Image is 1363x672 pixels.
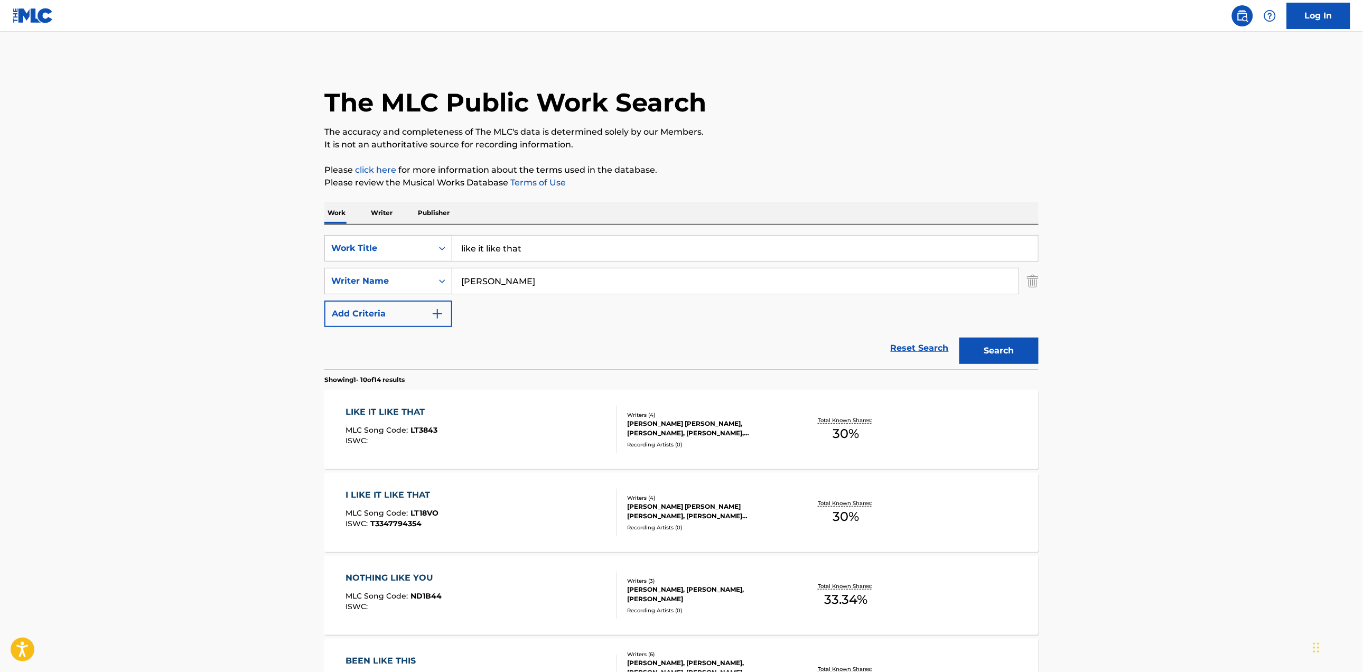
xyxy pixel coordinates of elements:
a: LIKE IT LIKE THATMLC Song Code:LT3843ISWC:Writers (4)[PERSON_NAME] [PERSON_NAME], [PERSON_NAME], ... [324,390,1039,469]
a: Log In [1287,3,1350,29]
div: Writers ( 6 ) [627,650,787,658]
img: Delete Criterion [1027,268,1039,294]
div: Drag [1313,632,1320,664]
p: Total Known Shares: [818,582,874,590]
div: BEEN LIKE THIS [346,655,443,667]
div: Writers ( 3 ) [627,577,787,585]
p: Total Known Shares: [818,416,874,424]
div: Recording Artists ( 0 ) [627,606,787,614]
a: click here [355,165,396,175]
a: Public Search [1232,5,1253,26]
a: Terms of Use [508,178,566,188]
form: Search Form [324,235,1039,369]
img: MLC Logo [13,8,53,23]
span: T3347794354 [371,519,422,528]
h1: The MLC Public Work Search [324,87,706,118]
div: Recording Artists ( 0 ) [627,524,787,531]
a: NOTHING LIKE YOUMLC Song Code:ND1B44ISWC:Writers (3)[PERSON_NAME], [PERSON_NAME], [PERSON_NAME]Re... [324,556,1039,635]
img: 9d2ae6d4665cec9f34b9.svg [431,307,444,320]
div: LIKE IT LIKE THAT [346,406,438,418]
div: Work Title [331,242,426,255]
div: NOTHING LIKE YOU [346,572,442,584]
div: Writer Name [331,275,426,287]
p: Please for more information about the terms used in the database. [324,164,1039,176]
button: Add Criteria [324,301,452,327]
p: Total Known Shares: [818,499,874,507]
p: It is not an authoritative source for recording information. [324,138,1039,151]
div: [PERSON_NAME], [PERSON_NAME], [PERSON_NAME] [627,585,787,604]
button: Search [959,338,1039,364]
p: Please review the Musical Works Database [324,176,1039,189]
a: I LIKE IT LIKE THATMLC Song Code:LT18VOISWC:T3347794354Writers (4)[PERSON_NAME] [PERSON_NAME] [PE... [324,473,1039,552]
div: Writers ( 4 ) [627,411,787,419]
div: [PERSON_NAME] [PERSON_NAME], [PERSON_NAME], [PERSON_NAME], [PERSON_NAME] [627,419,787,438]
iframe: Chat Widget [1310,621,1363,672]
span: ISWC : [346,519,371,528]
div: Writers ( 4 ) [627,494,787,502]
div: Help [1259,5,1281,26]
div: [PERSON_NAME] [PERSON_NAME] [PERSON_NAME], [PERSON_NAME] [PERSON_NAME], [PERSON_NAME] [627,502,787,521]
span: 30 % [833,424,860,443]
span: MLC Song Code : [346,508,411,518]
span: 30 % [833,507,860,526]
span: 33.34 % [825,590,868,609]
a: Reset Search [885,337,954,360]
span: MLC Song Code : [346,591,411,601]
p: Writer [368,202,396,224]
p: Showing 1 - 10 of 14 results [324,375,405,385]
div: I LIKE IT LIKE THAT [346,489,439,501]
img: help [1264,10,1276,22]
img: search [1236,10,1249,22]
span: MLC Song Code : [346,425,411,435]
div: Recording Artists ( 0 ) [627,441,787,449]
span: LT18VO [411,508,439,518]
span: ISWC : [346,436,371,445]
p: Work [324,202,349,224]
p: The accuracy and completeness of The MLC's data is determined solely by our Members. [324,126,1039,138]
span: ND1B44 [411,591,442,601]
span: ISWC : [346,602,371,611]
span: LT3843 [411,425,438,435]
p: Publisher [415,202,453,224]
